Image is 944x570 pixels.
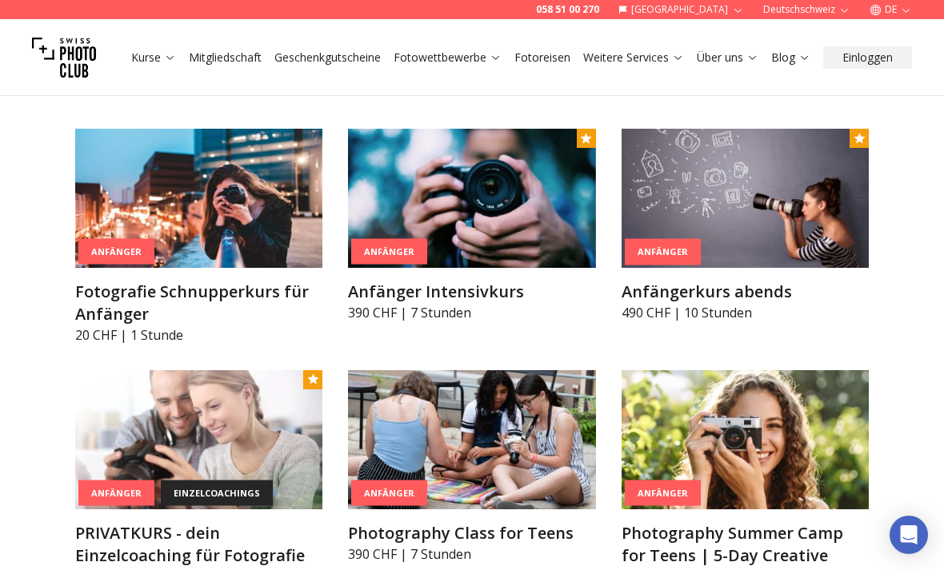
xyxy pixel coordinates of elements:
h3: Anfängerkurs abends [622,281,869,303]
img: Photography Summer Camp for Teens | 5-Day Creative Workshop [622,370,869,509]
a: Anfängerkurs abendsAnfängerAnfängerkurs abends490 CHF | 10 Stunden [622,129,869,322]
button: Geschenkgutscheine [268,46,387,69]
h3: Anfänger Intensivkurs [348,281,595,303]
div: Anfänger [351,480,427,506]
div: einzelcoachings [161,480,273,506]
a: Mitgliedschaft [189,50,262,66]
img: PRIVATKURS - dein Einzelcoaching für Fotografie [75,370,322,509]
button: Weitere Services [577,46,690,69]
button: Mitgliedschaft [182,46,268,69]
a: Blog [771,50,810,66]
button: Kurse [125,46,182,69]
img: Anfängerkurs abends [622,129,869,268]
button: Über uns [690,46,765,69]
div: Anfänger [78,238,154,265]
img: Fotografie Schnupperkurs für Anfänger [75,129,322,268]
h3: Photography Class for Teens [348,522,595,544]
a: Fotoreisen [514,50,570,66]
a: Fotowettbewerbe [394,50,502,66]
button: Blog [765,46,817,69]
h3: Fotografie Schnupperkurs für Anfänger [75,281,322,325]
img: Swiss photo club [32,26,96,90]
div: Anfänger [625,239,701,265]
a: Photography Class for TeensAnfängerPhotography Class for Teens390 CHF | 7 Stunden [348,370,595,564]
p: 390 CHF | 7 Stunden [348,544,595,564]
button: Einloggen [823,46,912,69]
h3: PRIVATKURS - dein Einzelcoaching für Fotografie [75,522,322,567]
div: Anfänger [78,480,154,506]
button: Fotoreisen [508,46,577,69]
p: 390 CHF | 7 Stunden [348,303,595,322]
div: Anfänger [625,480,701,506]
p: 490 CHF | 10 Stunden [622,303,869,322]
div: Anfänger [351,238,427,265]
a: Fotografie Schnupperkurs für AnfängerAnfängerFotografie Schnupperkurs für Anfänger20 CHF | 1 Stunde [75,129,322,345]
button: Fotowettbewerbe [387,46,508,69]
a: 058 51 00 270 [536,3,599,16]
img: Anfänger Intensivkurs [348,129,595,268]
img: Photography Class for Teens [348,370,595,509]
div: Open Intercom Messenger [890,516,928,554]
a: Weitere Services [583,50,684,66]
a: Über uns [697,50,758,66]
p: 20 CHF | 1 Stunde [75,325,322,345]
a: Anfänger IntensivkursAnfängerAnfänger Intensivkurs390 CHF | 7 Stunden [348,129,595,322]
a: Geschenkgutscheine [274,50,381,66]
a: Kurse [131,50,176,66]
